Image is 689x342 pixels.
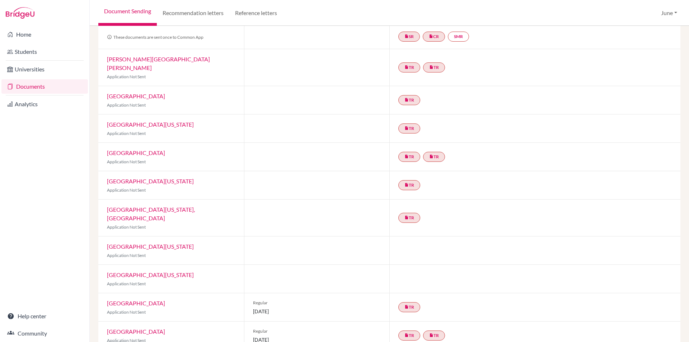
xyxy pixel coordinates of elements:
[107,121,194,128] a: [GEOGRAPHIC_DATA][US_STATE]
[107,187,146,193] span: Application Not Sent
[253,308,381,315] span: [DATE]
[1,44,88,59] a: Students
[107,149,165,156] a: [GEOGRAPHIC_DATA]
[429,333,433,337] i: insert_drive_file
[107,243,194,250] a: [GEOGRAPHIC_DATA][US_STATE]
[107,93,165,99] a: [GEOGRAPHIC_DATA]
[398,152,420,162] a: insert_drive_fileTR
[404,215,409,220] i: insert_drive_file
[398,331,420,341] a: insert_drive_fileTR
[107,309,146,315] span: Application Not Sent
[404,98,409,102] i: insert_drive_file
[107,74,146,79] span: Application Not Sent
[1,62,88,76] a: Universities
[6,7,34,19] img: Bridge-U
[404,154,409,159] i: insert_drive_file
[448,32,469,42] a: SMR
[253,300,381,306] span: Regular
[1,97,88,111] a: Analytics
[107,300,165,306] a: [GEOGRAPHIC_DATA]
[107,56,210,71] a: [PERSON_NAME][GEOGRAPHIC_DATA][PERSON_NAME]
[398,302,420,312] a: insert_drive_fileTR
[107,253,146,258] span: Application Not Sent
[107,178,194,184] a: [GEOGRAPHIC_DATA][US_STATE]
[429,65,433,69] i: insert_drive_file
[107,271,194,278] a: [GEOGRAPHIC_DATA][US_STATE]
[107,34,203,40] span: These documents are sent once to Common App
[107,102,146,108] span: Application Not Sent
[423,152,445,162] a: insert_drive_fileTR
[398,213,420,223] a: insert_drive_fileTR
[107,328,165,335] a: [GEOGRAPHIC_DATA]
[107,131,146,136] span: Application Not Sent
[398,95,420,105] a: insert_drive_fileTR
[107,206,195,221] a: [GEOGRAPHIC_DATA][US_STATE], [GEOGRAPHIC_DATA]
[107,224,146,230] span: Application Not Sent
[423,62,445,72] a: insert_drive_fileTR
[107,159,146,164] span: Application Not Sent
[429,34,433,38] i: insert_drive_file
[404,126,409,130] i: insert_drive_file
[404,34,409,38] i: insert_drive_file
[423,331,445,341] a: insert_drive_fileTR
[404,333,409,337] i: insert_drive_file
[398,62,420,72] a: insert_drive_fileTR
[404,183,409,187] i: insert_drive_file
[1,326,88,341] a: Community
[1,27,88,42] a: Home
[398,123,420,133] a: insert_drive_fileTR
[423,32,445,42] a: insert_drive_fileCR
[429,154,433,159] i: insert_drive_file
[398,32,420,42] a: insert_drive_fileSR
[658,6,680,20] button: June
[398,180,420,190] a: insert_drive_fileTR
[404,65,409,69] i: insert_drive_file
[404,305,409,309] i: insert_drive_file
[1,79,88,94] a: Documents
[107,281,146,286] span: Application Not Sent
[253,328,381,334] span: Regular
[1,309,88,323] a: Help center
